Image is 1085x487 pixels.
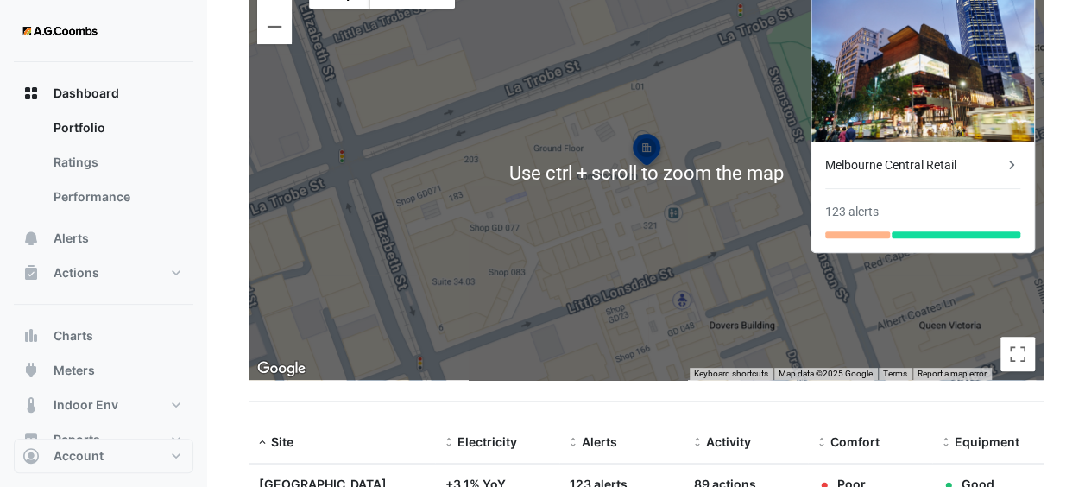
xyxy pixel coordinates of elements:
span: Site [271,434,293,449]
span: Alerts [582,434,617,449]
span: Map data ©2025 Google [779,369,873,378]
span: Reports [54,431,100,448]
span: Dashboard [54,85,119,102]
div: 123 alerts [825,203,879,221]
span: Comfort [830,434,880,449]
app-icon: Meters [22,362,40,379]
app-icon: Actions [22,264,40,281]
a: Portfolio [40,111,193,145]
app-icon: Reports [22,431,40,448]
app-icon: Alerts [22,230,40,247]
button: Charts [14,319,193,353]
a: Ratings [40,145,193,180]
a: Open this area in Google Maps (opens a new window) [253,357,310,380]
img: site-pin-selected.svg [628,131,666,173]
div: Dashboard [14,111,193,221]
app-icon: Charts [22,327,40,345]
button: Meters [14,353,193,388]
button: Dashboard [14,76,193,111]
span: Account [54,447,104,465]
button: Indoor Env [14,388,193,422]
span: Activity [706,434,751,449]
span: Equipment [955,434,1019,449]
span: Meters [54,362,95,379]
img: Google [253,357,310,380]
div: Melbourne Central Retail [825,156,1003,174]
span: Charts [54,327,93,345]
button: Reports [14,422,193,457]
span: Indoor Env [54,396,118,414]
button: Keyboard shortcuts [694,368,768,380]
app-icon: Indoor Env [22,396,40,414]
img: Company Logo [21,14,98,48]
span: Electricity [457,434,517,449]
span: Actions [54,264,99,281]
button: Actions [14,256,193,290]
button: Toggle fullscreen view [1000,337,1035,371]
a: Performance [40,180,193,214]
button: Alerts [14,221,193,256]
a: Terms [883,369,907,378]
button: Account [14,439,193,473]
a: Report a map error [918,369,987,378]
span: Alerts [54,230,89,247]
button: Zoom out [257,9,292,44]
app-icon: Dashboard [22,85,40,102]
